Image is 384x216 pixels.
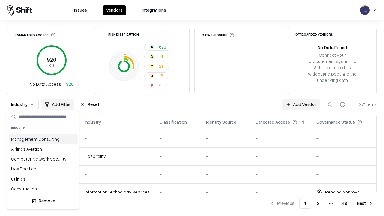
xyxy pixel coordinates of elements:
[9,164,78,174] div: Law Practice
[7,122,79,133] div: Industry
[9,154,78,164] div: Computer Network Security
[9,144,78,154] div: Airlines Aviation
[10,196,76,206] button: Remove
[9,184,78,194] div: Construction
[9,134,78,144] div: Management Consulting
[7,133,79,193] div: Suggestions
[9,174,78,184] div: Utilities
